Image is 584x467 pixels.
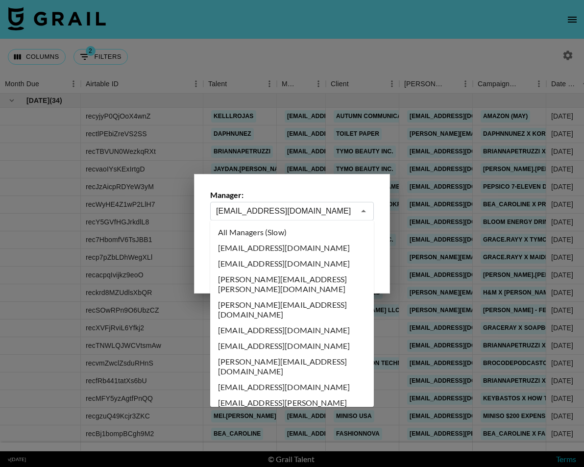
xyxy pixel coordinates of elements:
[210,395,374,420] li: [EMAIL_ADDRESS][PERSON_NAME][DOMAIN_NAME]
[210,190,374,200] label: Manager:
[210,271,374,297] li: [PERSON_NAME][EMAIL_ADDRESS][PERSON_NAME][DOMAIN_NAME]
[210,224,374,240] li: All Managers (Slow)
[357,204,370,218] button: Close
[210,338,374,354] li: [EMAIL_ADDRESS][DOMAIN_NAME]
[210,240,374,256] li: [EMAIL_ADDRESS][DOMAIN_NAME]
[210,256,374,271] li: [EMAIL_ADDRESS][DOMAIN_NAME]
[210,354,374,379] li: [PERSON_NAME][EMAIL_ADDRESS][DOMAIN_NAME]
[210,322,374,338] li: [EMAIL_ADDRESS][DOMAIN_NAME]
[210,379,374,395] li: [EMAIL_ADDRESS][DOMAIN_NAME]
[210,297,374,322] li: [PERSON_NAME][EMAIL_ADDRESS][DOMAIN_NAME]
